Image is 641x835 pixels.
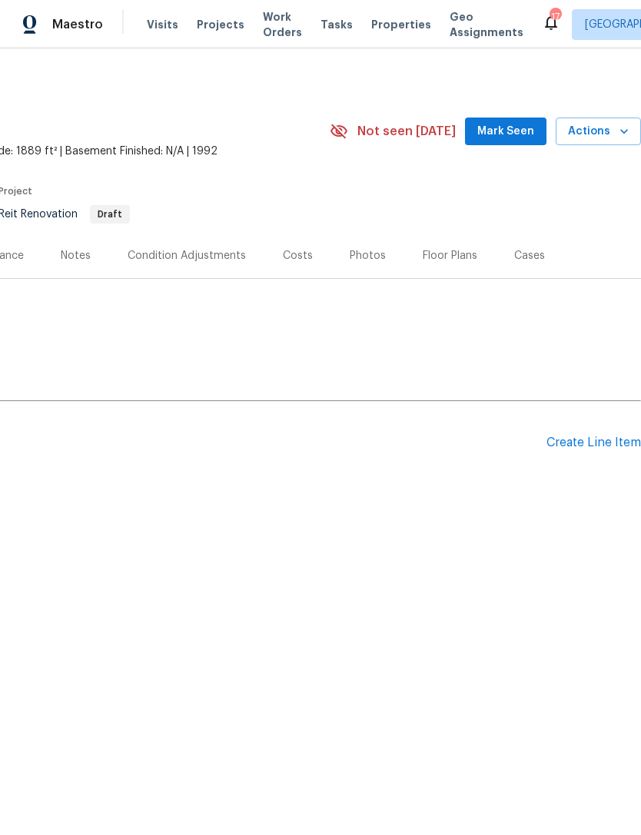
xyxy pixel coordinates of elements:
[52,17,103,32] span: Maestro
[263,9,302,40] span: Work Orders
[61,248,91,263] div: Notes
[465,118,546,146] button: Mark Seen
[91,210,128,219] span: Draft
[357,124,456,139] span: Not seen [DATE]
[128,248,246,263] div: Condition Adjustments
[371,17,431,32] span: Properties
[197,17,244,32] span: Projects
[477,122,534,141] span: Mark Seen
[320,19,353,30] span: Tasks
[546,436,641,450] div: Create Line Item
[550,9,560,25] div: 17
[514,248,545,263] div: Cases
[556,118,641,146] button: Actions
[568,122,629,141] span: Actions
[423,248,477,263] div: Floor Plans
[147,17,178,32] span: Visits
[450,9,523,40] span: Geo Assignments
[283,248,313,263] div: Costs
[350,248,386,263] div: Photos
